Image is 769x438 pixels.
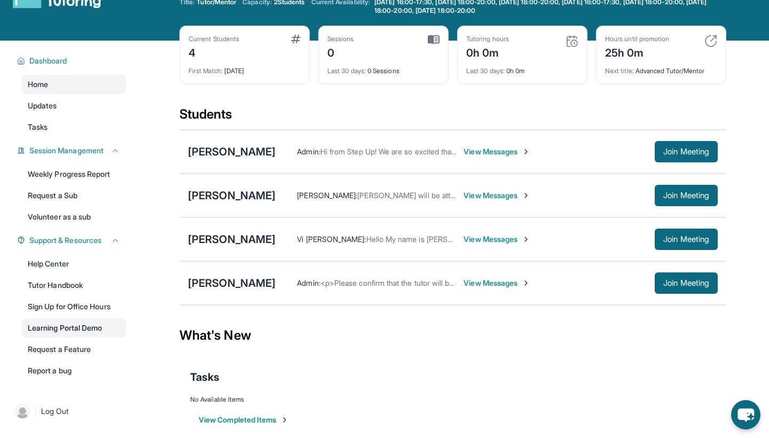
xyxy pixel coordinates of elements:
span: View Messages [464,190,530,201]
button: Support & Resources [25,235,120,246]
a: Learning Portal Demo [21,318,126,338]
span: Home [28,79,48,90]
span: First Match : [189,67,223,75]
div: 0 Sessions [327,60,440,75]
img: card [428,35,440,44]
span: Updates [28,100,57,111]
div: Hours until promotion [605,35,669,43]
div: No Available Items [190,395,716,404]
button: Session Management [25,145,120,156]
div: 0h 0m [466,43,509,60]
button: Join Meeting [655,185,718,206]
span: View Messages [464,234,530,245]
span: View Messages [464,146,530,157]
button: Join Meeting [655,141,718,162]
span: Hello My name is [PERSON_NAME] I'm [PERSON_NAME]'s mother. Nice to meet you. [366,234,654,244]
span: Join Meeting [663,192,709,199]
span: Tasks [28,122,48,132]
button: Join Meeting [655,272,718,294]
a: Request a Feature [21,340,126,359]
img: user-img [15,404,30,419]
button: chat-button [731,400,760,429]
span: Admin : [297,278,320,287]
img: card [566,35,578,48]
div: [PERSON_NAME] [188,276,276,291]
span: Tasks [190,370,219,385]
div: 4 [189,43,239,60]
span: [PERSON_NAME] will be attending [DATE] and [DATE] [357,191,538,200]
button: View Completed Items [199,414,289,425]
img: card [704,35,717,48]
div: Current Students [189,35,239,43]
img: Chevron-Right [522,235,530,244]
a: Tutor Handbook [21,276,126,295]
div: [PERSON_NAME] [188,232,276,247]
div: [PERSON_NAME] [188,188,276,203]
span: Join Meeting [663,236,709,243]
span: <p>Please confirm that the tutor will be able to attend your first assigned meeting time before j... [320,278,706,287]
span: View Messages [464,278,530,288]
span: [PERSON_NAME] : [297,191,357,200]
a: Sign Up for Office Hours [21,297,126,316]
img: Chevron-Right [522,147,530,156]
span: Admin : [297,147,320,156]
div: Sessions [327,35,354,43]
span: Dashboard [29,56,67,66]
img: Chevron-Right [522,191,530,200]
span: Support & Resources [29,235,101,246]
a: Help Center [21,254,126,273]
div: Students [179,106,726,129]
img: Chevron-Right [522,279,530,287]
a: Updates [21,96,126,115]
span: Join Meeting [663,280,709,286]
a: Weekly Progress Report [21,165,126,184]
div: What's New [179,312,726,359]
img: card [291,35,301,43]
div: Advanced Tutor/Mentor [605,60,717,75]
span: Next title : [605,67,634,75]
span: Vi [PERSON_NAME] : [297,234,366,244]
a: Tasks [21,118,126,137]
span: Session Management [29,145,104,156]
span: Join Meeting [663,148,709,155]
button: Dashboard [25,56,120,66]
a: Report a bug [21,361,126,380]
span: Last 30 days : [466,67,505,75]
div: Tutoring hours [466,35,509,43]
div: 0h 0m [466,60,578,75]
a: |Log Out [11,400,126,423]
div: 25h 0m [605,43,669,60]
span: Last 30 days : [327,67,366,75]
div: 0 [327,43,354,60]
a: Volunteer as a sub [21,207,126,226]
a: Request a Sub [21,186,126,205]
span: Log Out [41,406,69,417]
button: Join Meeting [655,229,718,250]
span: | [34,405,37,418]
div: [DATE] [189,60,301,75]
div: [PERSON_NAME] [188,144,276,159]
a: Home [21,75,126,94]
